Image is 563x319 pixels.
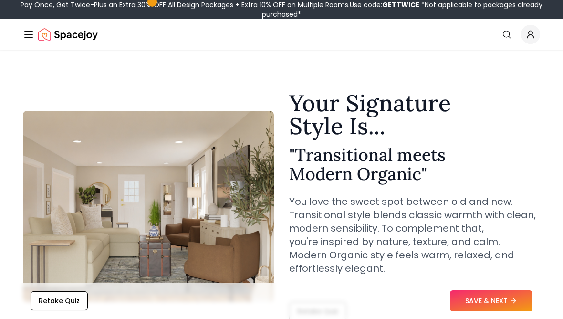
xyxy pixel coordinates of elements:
nav: Global [23,19,540,50]
button: SAVE & NEXT [450,290,532,311]
h2: " Transitional meets Modern Organic " [289,145,540,183]
h1: Your Signature Style Is... [289,92,540,138]
button: Retake Quiz [31,291,88,310]
a: Spacejoy [38,25,98,44]
p: You love the sweet spot between old and new. Transitional style blends classic warmth with clean,... [289,195,540,275]
img: Spacejoy Logo [38,25,98,44]
img: Transitional meets Modern Organic Style Example [23,111,274,302]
